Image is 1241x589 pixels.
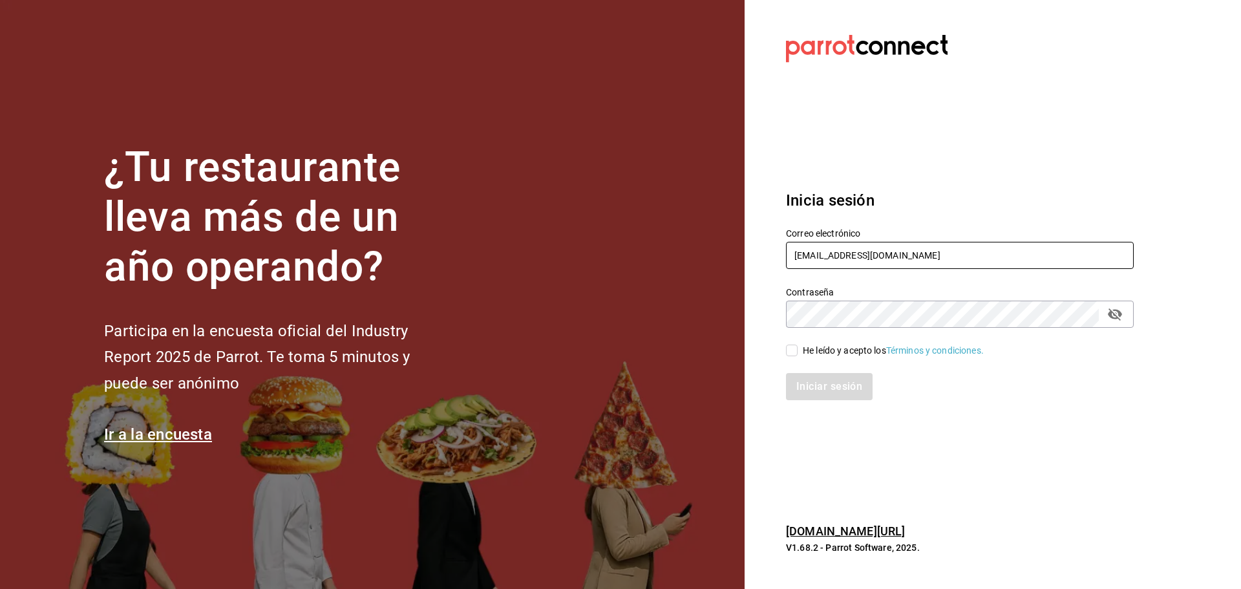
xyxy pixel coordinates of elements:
[104,318,453,397] h2: Participa en la encuesta oficial del Industry Report 2025 de Parrot. Te toma 5 minutos y puede se...
[786,242,1134,269] input: Ingresa tu correo electrónico
[786,189,1134,212] h3: Inicia sesión
[786,229,1134,238] label: Correo electrónico
[104,425,212,444] a: Ir a la encuesta
[786,541,1134,554] p: V1.68.2 - Parrot Software, 2025.
[803,344,984,358] div: He leído y acepto los
[104,143,453,292] h1: ¿Tu restaurante lleva más de un año operando?
[1104,303,1126,325] button: passwordField
[786,288,1134,297] label: Contraseña
[886,345,984,356] a: Términos y condiciones.
[786,524,905,538] a: [DOMAIN_NAME][URL]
